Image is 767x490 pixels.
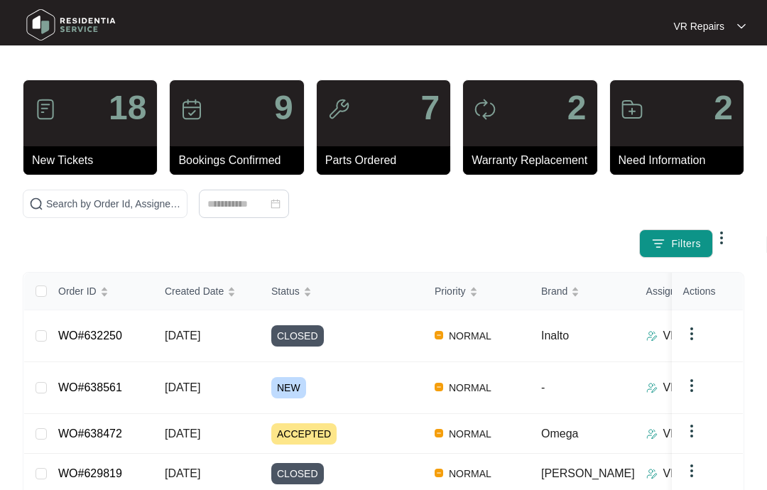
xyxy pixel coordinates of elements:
[109,91,146,125] p: 18
[646,283,687,299] span: Assignee
[673,19,724,33] p: VR Repairs
[646,330,658,342] img: Assigner Icon
[165,381,200,393] span: [DATE]
[541,330,569,342] span: Inalto
[443,379,497,396] span: NORMAL
[165,467,200,479] span: [DATE]
[32,152,157,169] p: New Tickets
[663,425,722,442] p: VR Repairs
[47,273,153,310] th: Order ID
[713,229,730,246] img: dropdown arrow
[46,196,181,212] input: Search by Order Id, Assignee Name, Customer Name, Brand and Model
[21,4,121,46] img: residentia service logo
[671,236,701,251] span: Filters
[435,469,443,477] img: Vercel Logo
[530,273,635,310] th: Brand
[714,91,733,125] p: 2
[443,425,497,442] span: NORMAL
[443,327,497,344] span: NORMAL
[180,98,203,121] img: icon
[541,283,567,299] span: Brand
[567,91,587,125] p: 2
[271,283,300,299] span: Status
[435,383,443,391] img: Vercel Logo
[683,325,700,342] img: dropdown arrow
[325,152,450,169] p: Parts Ordered
[651,236,665,251] img: filter icon
[271,423,337,445] span: ACCEPTED
[435,429,443,437] img: Vercel Logo
[165,330,200,342] span: [DATE]
[153,273,260,310] th: Created Date
[58,381,122,393] a: WO#638561
[683,377,700,394] img: dropdown arrow
[663,379,722,396] p: VR Repairs
[472,152,597,169] p: Warranty Replacement
[621,98,643,121] img: icon
[29,197,43,211] img: search-icon
[541,428,578,440] span: Omega
[58,428,122,440] a: WO#638472
[541,467,635,479] span: [PERSON_NAME]
[541,381,545,393] span: -
[683,462,700,479] img: dropdown arrow
[646,428,658,440] img: Assigner Icon
[260,273,423,310] th: Status
[58,330,122,342] a: WO#632250
[178,152,303,169] p: Bookings Confirmed
[58,467,122,479] a: WO#629819
[271,377,306,398] span: NEW
[435,331,443,339] img: Vercel Logo
[274,91,293,125] p: 9
[474,98,496,121] img: icon
[165,283,224,299] span: Created Date
[327,98,350,121] img: icon
[646,382,658,393] img: Assigner Icon
[639,229,713,258] button: filter iconFilters
[683,423,700,440] img: dropdown arrow
[420,91,440,125] p: 7
[423,273,530,310] th: Priority
[737,23,746,30] img: dropdown arrow
[435,283,466,299] span: Priority
[271,325,324,347] span: CLOSED
[271,463,324,484] span: CLOSED
[58,283,97,299] span: Order ID
[663,327,722,344] p: VR Repairs
[165,428,200,440] span: [DATE]
[646,468,658,479] img: Assigner Icon
[619,152,744,169] p: Need Information
[672,273,743,310] th: Actions
[663,465,722,482] p: VR Repairs
[34,98,57,121] img: icon
[443,465,497,482] span: NORMAL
